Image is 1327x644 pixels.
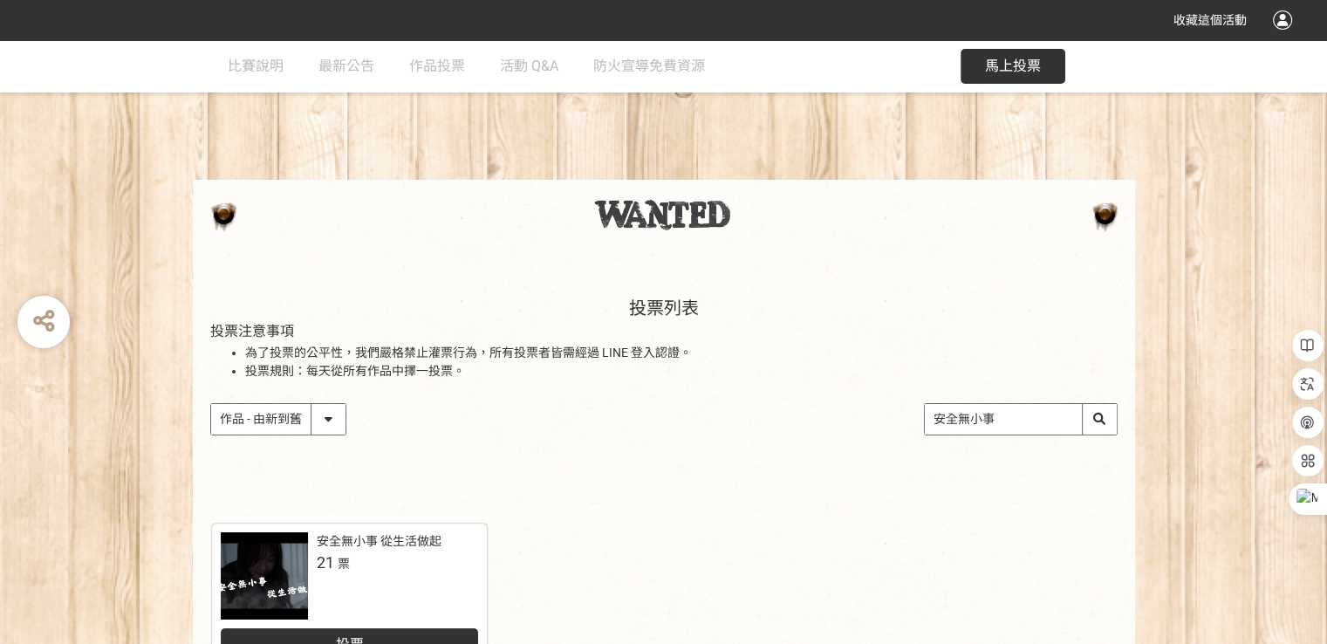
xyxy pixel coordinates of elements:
a: 最新公告 [318,40,374,92]
span: 活動 Q&A [500,58,558,74]
span: 比賽說明 [228,58,284,74]
span: 作品投票 [409,58,465,74]
span: 收藏這個活動 [1173,13,1247,27]
button: 馬上投票 [961,49,1065,84]
input: 搜尋作品 [925,404,1117,435]
span: 21 [317,553,334,572]
span: 防火宣導免費資源 [593,58,705,74]
li: 為了投票的公平性，我們嚴格禁止灌票行為，所有投票者皆需經過 LINE 登入認證。 [245,344,1118,362]
li: 投票規則：每天從所有作品中擇一投票。 [245,362,1118,380]
a: 作品投票 [409,40,465,92]
a: 活動 Q&A [500,40,558,92]
div: 安全無小事 從生活做起 [317,532,441,551]
a: 比賽說明 [228,40,284,92]
a: 防火宣導免費資源 [593,40,705,92]
h1: 投票列表 [210,298,1118,319]
span: 馬上投票 [985,58,1041,74]
span: 最新公告 [318,58,374,74]
span: 投票注意事項 [210,323,294,339]
span: 票 [338,557,350,571]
